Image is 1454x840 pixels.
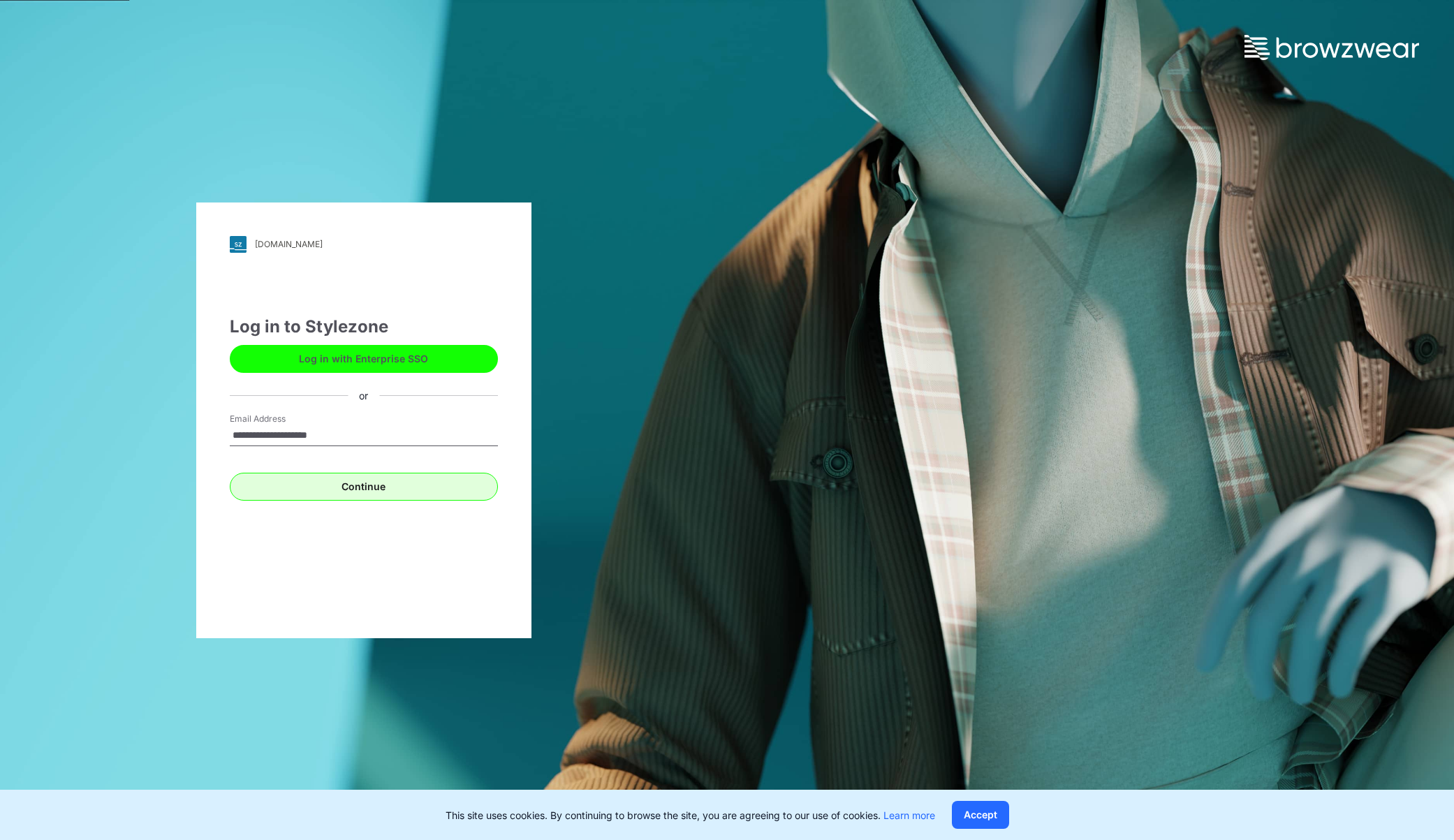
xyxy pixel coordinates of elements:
[230,236,247,253] img: svg+xml;base64,PHN2ZyB3aWR0aD0iMjgiIGhlaWdodD0iMjgiIHZpZXdCb3g9IjAgMCAyOCAyOCIgZmlsbD0ibm9uZSIgeG...
[230,413,328,425] label: Email Address
[446,808,935,823] p: This site uses cookies. By continuing to browse the site, you are agreeing to our use of cookies.
[255,239,323,249] div: [DOMAIN_NAME]
[1244,35,1419,60] img: browzwear-logo.73288ffb.svg
[952,801,1009,829] button: Accept
[883,809,935,821] a: Learn more
[230,473,498,501] button: Continue
[348,388,379,403] div: or
[230,345,498,373] button: Log in with Enterprise SSO
[230,314,498,339] div: Log in to Stylezone
[230,236,498,253] a: [DOMAIN_NAME]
